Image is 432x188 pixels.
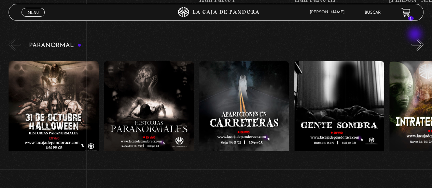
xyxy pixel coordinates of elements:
a: Buscar [365,11,381,15]
h3: Paranormal [29,42,81,49]
button: Previous [9,39,20,50]
span: 1 [408,16,414,20]
span: Cerrar [25,16,41,21]
button: Next [412,39,423,50]
span: [PERSON_NAME] [306,10,351,14]
a: 1 [401,8,410,17]
span: Menu [28,10,39,14]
